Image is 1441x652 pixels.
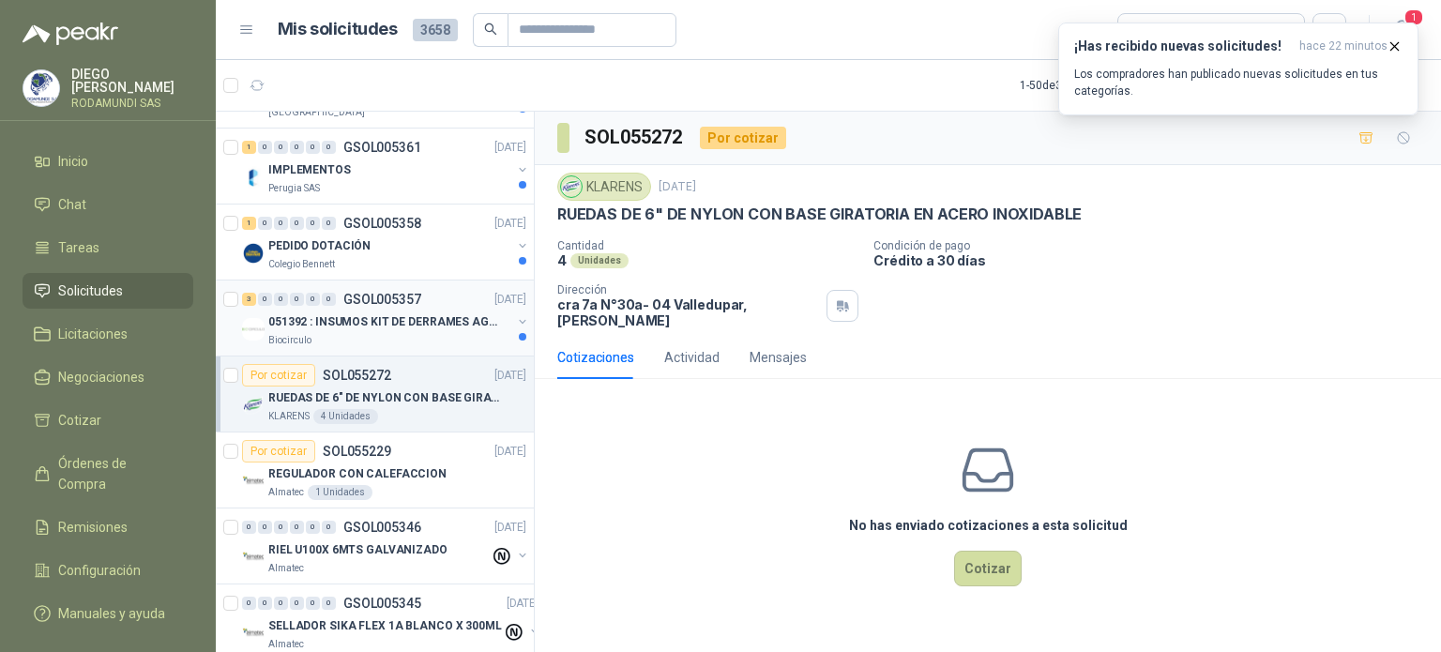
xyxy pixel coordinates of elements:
[58,237,99,258] span: Tareas
[58,324,128,344] span: Licitaciones
[1130,20,1169,40] div: Todas
[58,453,175,494] span: Órdenes de Compra
[242,516,530,576] a: 0 0 0 0 0 0 GSOL005346[DATE] Company LogoRIEL U100X 6MTS GALVANIZADOAlmatec
[71,68,193,94] p: DIEGO [PERSON_NAME]
[343,217,421,230] p: GSOL005358
[306,521,320,534] div: 0
[258,141,272,154] div: 0
[557,205,1082,224] p: RUEDAS DE 6" DE NYLON CON BASE GIRATORIA EN ACERO INOXIDABLE
[23,144,193,179] a: Inicio
[561,176,582,197] img: Company Logo
[23,509,193,545] a: Remisiones
[242,288,530,348] a: 3 0 0 0 0 0 GSOL005357[DATE] Company Logo051392 : INSUMOS KIT DE DERRAMES AGOSTO 2025Biocirculo
[507,595,538,613] p: [DATE]
[306,141,320,154] div: 0
[242,212,530,272] a: 1 0 0 0 0 0 GSOL005358[DATE] Company LogoPEDIDO DOTACIÓNColegio Bennett
[268,313,502,331] p: 051392 : INSUMOS KIT DE DERRAMES AGOSTO 2025
[954,551,1022,586] button: Cotizar
[849,515,1128,536] h3: No has enviado cotizaciones a esta solicitud
[268,561,304,576] p: Almatec
[274,217,288,230] div: 0
[343,521,421,534] p: GSOL005346
[23,70,59,106] img: Company Logo
[1020,70,1142,100] div: 1 - 50 de 3013
[584,123,685,152] h3: SOL055272
[1074,66,1403,99] p: Los compradores han publicado nuevas solicitudes en tus categorías.
[494,519,526,537] p: [DATE]
[23,402,193,438] a: Cotizar
[23,23,118,45] img: Logo peakr
[1403,8,1424,26] span: 1
[23,230,193,265] a: Tareas
[242,318,265,341] img: Company Logo
[242,136,530,196] a: 1 0 0 0 0 0 GSOL005361[DATE] Company LogoIMPLEMENTOSPerugia SAS
[268,617,502,635] p: SELLADOR SIKA FLEX 1A BLANCO X 300ML
[494,443,526,461] p: [DATE]
[58,603,165,624] span: Manuales y ayuda
[23,316,193,352] a: Licitaciones
[58,560,141,581] span: Configuración
[659,178,696,196] p: [DATE]
[268,541,447,559] p: RIEL U100X 6MTS GALVANIZADO
[58,517,128,538] span: Remisiones
[557,296,819,328] p: cra 7a N°30a- 04 Valledupar , [PERSON_NAME]
[23,553,193,588] a: Configuración
[306,293,320,306] div: 0
[242,440,315,462] div: Por cotizar
[322,141,336,154] div: 0
[494,139,526,157] p: [DATE]
[290,293,304,306] div: 0
[58,410,101,431] span: Cotizar
[268,465,447,483] p: REGULADOR CON CALEFACCION
[242,597,256,610] div: 0
[322,597,336,610] div: 0
[23,359,193,395] a: Negociaciones
[557,239,858,252] p: Cantidad
[58,151,88,172] span: Inicio
[242,141,256,154] div: 1
[242,293,256,306] div: 3
[873,252,1433,268] p: Crédito a 30 días
[494,215,526,233] p: [DATE]
[258,521,272,534] div: 0
[268,181,320,196] p: Perugia SAS
[1058,23,1418,115] button: ¡Has recibido nuevas solicitudes!hace 22 minutos Los compradores han publicado nuevas solicitudes...
[570,253,629,268] div: Unidades
[71,98,193,109] p: RODAMUNDI SAS
[274,293,288,306] div: 0
[873,239,1433,252] p: Condición de pago
[268,105,365,120] p: [GEOGRAPHIC_DATA]
[343,141,421,154] p: GSOL005361
[557,283,819,296] p: Dirección
[700,127,786,149] div: Por cotizar
[268,161,351,179] p: IMPLEMENTOS
[242,546,265,569] img: Company Logo
[216,432,534,508] a: Por cotizarSOL055229[DATE] Company LogoREGULADOR CON CALEFACCIONAlmatec1 Unidades
[242,521,256,534] div: 0
[306,217,320,230] div: 0
[664,347,720,368] div: Actividad
[23,187,193,222] a: Chat
[58,194,86,215] span: Chat
[322,293,336,306] div: 0
[258,597,272,610] div: 0
[242,394,265,417] img: Company Logo
[413,19,458,41] span: 3658
[557,347,634,368] div: Cotizaciones
[242,470,265,493] img: Company Logo
[268,389,502,407] p: RUEDAS DE 6" DE NYLON CON BASE GIRATORIA EN ACERO INOXIDABLE
[242,592,542,652] a: 0 0 0 0 0 0 GSOL005345[DATE] Company LogoSELLADOR SIKA FLEX 1A BLANCO X 300MLAlmatec
[58,367,144,387] span: Negociaciones
[322,521,336,534] div: 0
[23,446,193,502] a: Órdenes de Compra
[343,597,421,610] p: GSOL005345
[322,217,336,230] div: 0
[290,597,304,610] div: 0
[268,409,310,424] p: KLARENS
[242,622,265,644] img: Company Logo
[258,217,272,230] div: 0
[1299,38,1388,54] span: hace 22 minutos
[557,252,567,268] p: 4
[323,369,391,382] p: SOL055272
[23,596,193,631] a: Manuales y ayuda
